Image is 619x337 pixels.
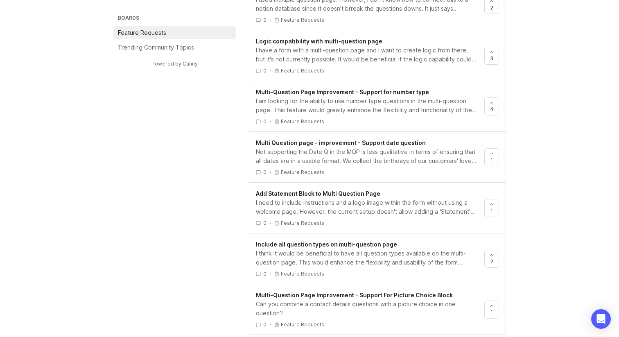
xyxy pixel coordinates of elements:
div: I have a form with a multi-question page and I want to create logic from there, but it's not curr... [256,46,478,64]
span: 2 [490,258,493,265]
span: 1 [490,207,493,214]
button: 3 [484,47,499,65]
div: Not supporting the Date Q in the MQP is less qualitative in terms of ensuring that all dates are ... [256,147,478,165]
span: Multi-Question Page Improvement - Support For Picture Choice Block [256,292,453,299]
span: 0 [263,169,267,176]
p: Feature Requests [281,68,324,74]
button: 1 [484,148,499,166]
div: I think it would be beneficial to have all question types available on the multi-question page. T... [256,249,478,267]
div: · [270,16,271,23]
a: Feature Requests [113,26,236,39]
p: Feature Requests [281,169,324,176]
div: I am looking for the ability to use number type questions in the multi-question page. This featur... [256,97,478,115]
p: Feature Requests [281,17,324,23]
span: 1 [490,309,493,316]
a: Logic compatibility with multi-question pageI have a form with a multi-question page and I want t... [256,37,484,74]
a: Trending Community Topics [113,41,236,54]
a: Add Statement Block to Multi Question PageI need to include instructions and a logo image within ... [256,189,484,226]
span: 0 [263,118,267,125]
p: Feature Requests [118,29,166,37]
div: · [270,270,271,277]
h3: Boards [116,13,236,25]
span: 4 [490,106,493,113]
div: · [270,169,271,176]
span: 0 [263,321,267,328]
span: Add Statement Block to Multi Question Page [256,190,380,197]
span: Logic compatibility with multi-question page [256,38,382,45]
a: Powered by Canny [150,59,199,68]
p: Feature Requests [281,271,324,277]
a: Multi-Question Page Improvement - Support For Picture Choice BlockCan you combine a contact detai... [256,291,484,328]
span: 1 [490,156,493,163]
div: · [270,118,271,125]
div: I need to include instructions and a logo image within the form without using a welcome page. How... [256,198,478,216]
button: 4 [484,97,499,115]
span: Multi-Question Page Improvement - Support for number type [256,88,429,95]
span: 3 [490,55,493,62]
span: 0 [263,270,267,277]
button: 1 [484,301,499,319]
div: · [270,67,271,74]
p: Feature Requests [281,220,324,226]
span: 2 [490,4,493,11]
span: 0 [263,67,267,74]
a: Multi-Question Page Improvement - Support for number typeI am looking for the ability to use numb... [256,88,484,125]
p: Feature Requests [281,321,324,328]
span: 0 [263,219,267,226]
a: Include all question types on multi-question pageI think it would be beneficial to have all quest... [256,240,484,277]
span: Multi Question page - improvement - Support date question [256,139,426,146]
span: Include all question types on multi-question page [256,241,397,248]
a: Multi Question page - improvement - Support date questionNot supporting the Date Q in the MQP is ... [256,138,484,176]
p: Trending Community Topics [118,43,194,52]
div: · [270,321,271,328]
p: Feature Requests [281,118,324,125]
button: 2 [484,250,499,268]
span: 0 [263,16,267,23]
div: Open Intercom Messenger [591,309,611,329]
button: 1 [484,199,499,217]
div: Can you combine a contact details questions with a picture choice in one question? [256,300,478,318]
div: · [270,219,271,226]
